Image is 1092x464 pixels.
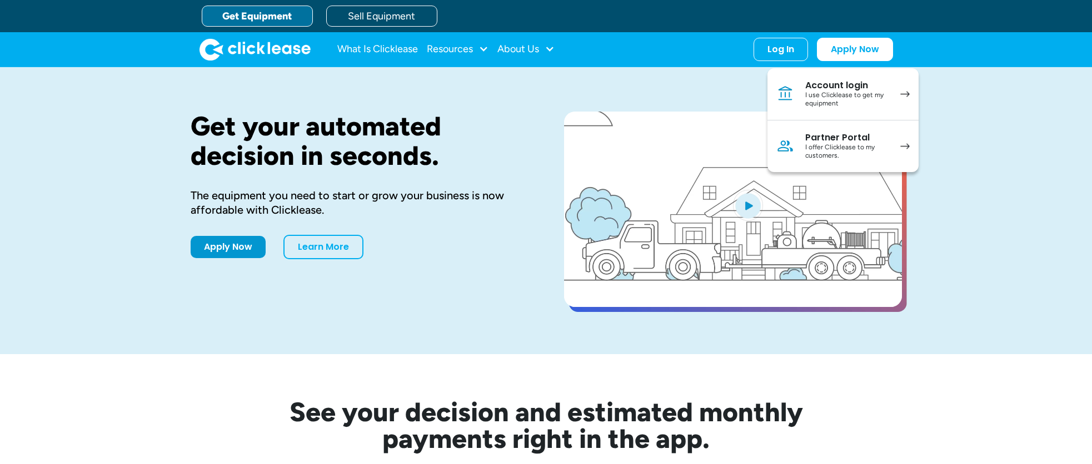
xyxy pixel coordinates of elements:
[805,91,889,108] div: I use Clicklease to get my equipment
[767,44,794,55] div: Log In
[767,68,919,172] nav: Log In
[200,38,311,60] a: home
[191,112,528,170] h1: Get your automated decision in seconds.
[817,38,893,61] a: Apply Now
[337,38,418,60] a: What Is Clicklease
[326,6,437,27] a: Sell Equipment
[235,399,857,452] h2: See your decision and estimated monthly payments right in the app.
[191,236,266,258] a: Apply Now
[900,91,910,97] img: arrow
[767,68,919,120] a: Account loginI use Clicklease to get my equipment
[564,112,902,307] a: open lightbox
[200,38,311,60] img: Clicklease logo
[900,143,910,149] img: arrow
[191,188,528,217] div: The equipment you need to start or grow your business is now affordable with Clicklease.
[805,80,889,91] div: Account login
[733,190,763,221] img: Blue play button logo on a light blue circular background
[283,235,363,259] a: Learn More
[805,143,889,160] div: I offer Clicklease to my customers.
[427,38,488,60] div: Resources
[767,120,919,172] a: Partner PortalI offer Clicklease to my customers.
[776,85,794,103] img: Bank icon
[202,6,313,27] a: Get Equipment
[497,38,555,60] div: About Us
[805,132,889,143] div: Partner Portal
[776,137,794,155] img: Person icon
